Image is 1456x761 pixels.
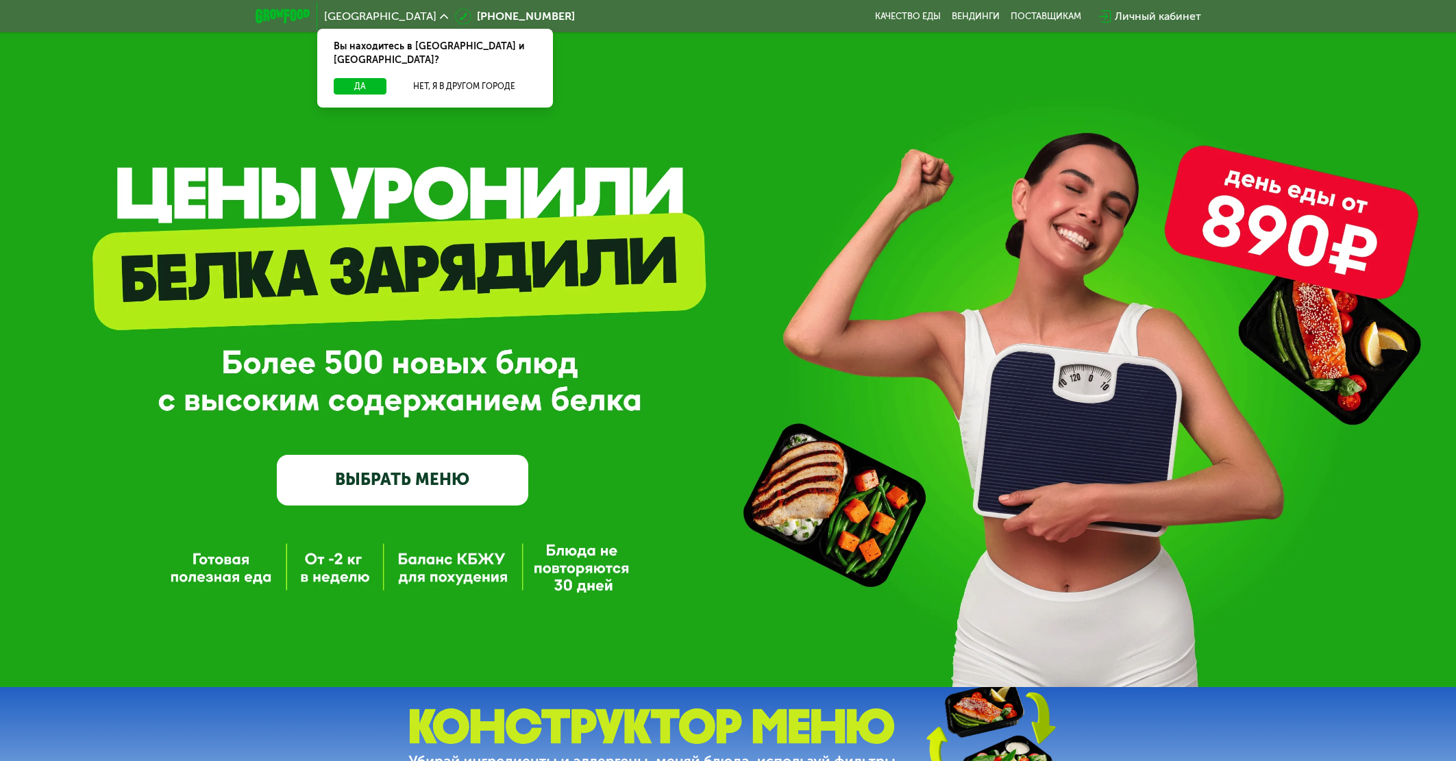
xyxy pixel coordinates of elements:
[875,11,941,22] a: Качество еды
[317,29,553,78] div: Вы находитесь в [GEOGRAPHIC_DATA] и [GEOGRAPHIC_DATA]?
[277,455,528,506] a: ВЫБРАТЬ МЕНЮ
[392,78,536,95] button: Нет, я в другом городе
[1115,8,1201,25] div: Личный кабинет
[1011,11,1081,22] div: поставщикам
[324,11,436,22] span: [GEOGRAPHIC_DATA]
[952,11,1000,22] a: Вендинги
[455,8,575,25] a: [PHONE_NUMBER]
[334,78,386,95] button: Да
